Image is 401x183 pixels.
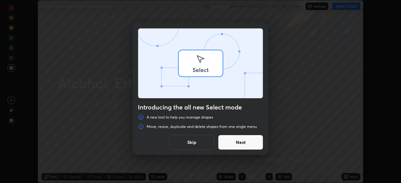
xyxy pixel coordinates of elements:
[138,104,263,111] h4: Introducing the all new Select mode
[218,135,263,150] button: Next
[147,115,213,120] p: A new tool to help you manage shapes
[147,124,257,129] p: Move, resize, duplicate and delete shapes from one single menu
[169,135,214,150] button: Skip
[138,28,263,99] div: animation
